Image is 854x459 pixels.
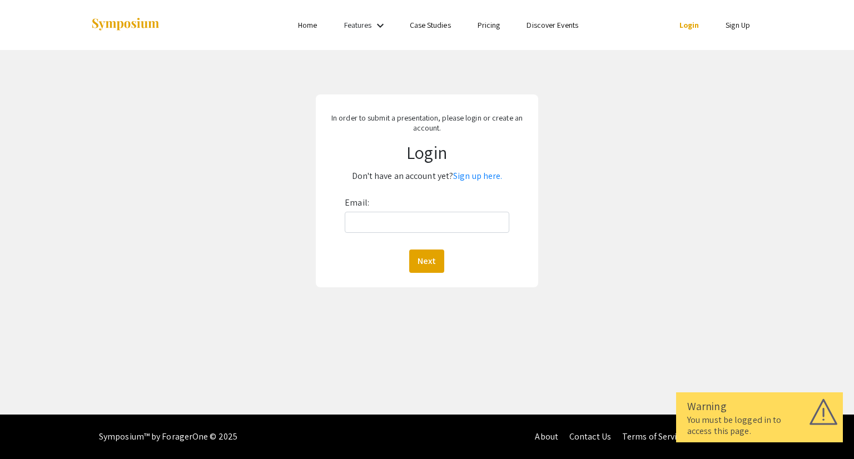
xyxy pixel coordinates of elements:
img: Symposium by ForagerOne [91,17,160,32]
a: Sign Up [726,20,750,30]
a: About [535,431,558,442]
mat-icon: Expand Features list [374,19,387,32]
a: Login [679,20,699,30]
p: Don't have an account yet? [324,167,529,185]
p: In order to submit a presentation, please login or create an account. [324,113,529,133]
label: Email: [345,194,369,212]
a: Features [344,20,372,30]
a: Contact Us [569,431,611,442]
h1: Login [324,142,529,163]
div: You must be logged in to access this page. [687,415,832,437]
a: Pricing [478,20,500,30]
div: Warning [687,398,832,415]
a: Terms of Service [622,431,686,442]
div: Symposium™ by ForagerOne © 2025 [99,415,237,459]
a: Case Studies [410,20,451,30]
button: Next [409,250,444,273]
a: Sign up here. [453,170,502,182]
a: Home [298,20,317,30]
a: Discover Events [527,20,578,30]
